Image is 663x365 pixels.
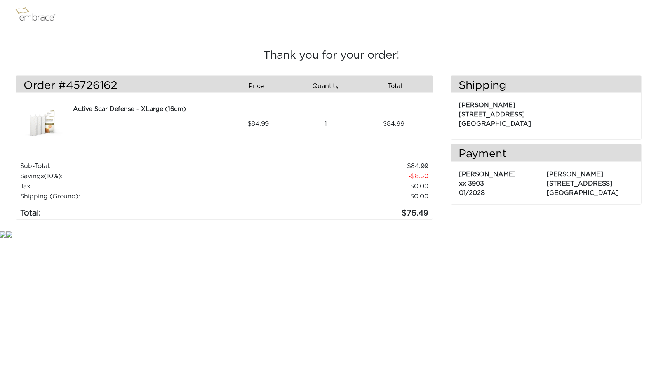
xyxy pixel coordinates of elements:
[224,80,294,93] div: Price
[247,119,269,129] span: 84.99
[20,202,245,219] td: Total:
[73,104,221,114] div: Active Scar Defense - XLarge (16cm)
[6,231,12,238] img: star.gif
[20,181,245,191] td: Tax:
[459,190,485,196] span: 01/2028
[245,202,429,219] td: 76.49
[20,191,245,202] td: Shipping (Ground):
[459,97,633,129] p: [PERSON_NAME] [STREET_ADDRESS] [GEOGRAPHIC_DATA]
[451,148,641,161] h3: Payment
[16,49,647,63] h3: Thank you for your order!
[245,161,429,171] td: 84.99
[14,5,64,24] img: logo.png
[20,161,245,171] td: Sub-Total:
[325,119,327,129] span: 1
[245,181,429,191] td: 0.00
[546,166,633,198] p: [PERSON_NAME] [STREET_ADDRESS] [GEOGRAPHIC_DATA]
[459,171,516,177] span: [PERSON_NAME]
[245,191,429,202] td: $0.00
[312,82,339,91] span: Quantity
[20,171,245,181] td: Savings :
[383,119,404,129] span: 84.99
[245,171,429,181] td: 8.50
[459,181,484,187] span: xx 3903
[44,173,61,179] span: (10%)
[24,104,63,143] img: a09f5d18-8da6-11e7-9c79-02e45ca4b85b.jpeg
[24,80,218,93] h3: Order #45726162
[363,80,433,93] div: Total
[451,80,641,93] h3: Shipping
